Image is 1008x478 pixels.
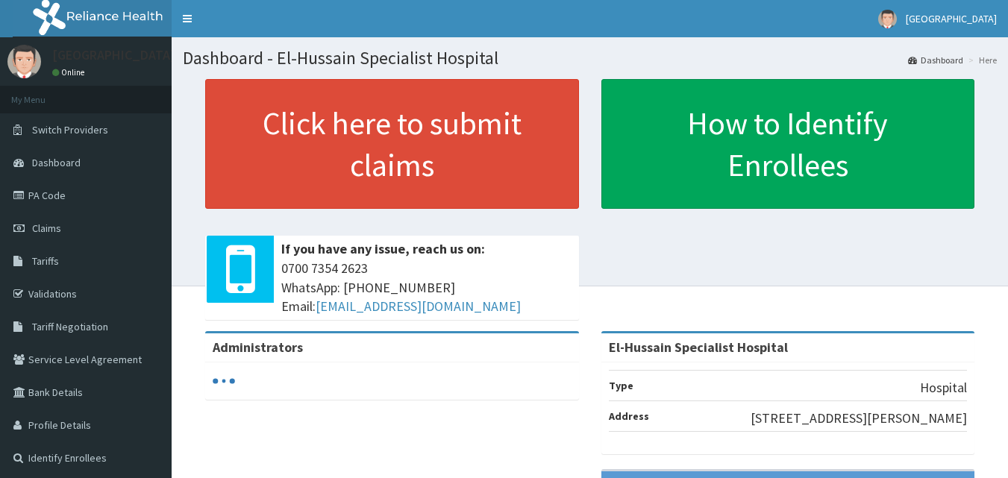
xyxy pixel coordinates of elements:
[52,48,175,62] p: [GEOGRAPHIC_DATA]
[32,221,61,235] span: Claims
[213,370,235,392] svg: audio-loading
[878,10,897,28] img: User Image
[32,320,108,333] span: Tariff Negotiation
[609,409,649,423] b: Address
[183,48,997,68] h1: Dashboard - El-Hussain Specialist Hospital
[920,378,967,397] p: Hospital
[32,254,59,268] span: Tariffs
[32,156,81,169] span: Dashboard
[908,54,963,66] a: Dashboard
[751,409,967,428] p: [STREET_ADDRESS][PERSON_NAME]
[609,339,788,356] strong: El-Hussain Specialist Hospital
[281,259,572,316] span: 0700 7354 2623 WhatsApp: [PHONE_NUMBER] Email:
[52,67,88,78] a: Online
[7,45,41,78] img: User Image
[965,54,997,66] li: Here
[906,12,997,25] span: [GEOGRAPHIC_DATA]
[32,123,108,136] span: Switch Providers
[601,79,975,209] a: How to Identify Enrollees
[316,298,521,315] a: [EMAIL_ADDRESS][DOMAIN_NAME]
[281,240,485,257] b: If you have any issue, reach us on:
[213,339,303,356] b: Administrators
[205,79,579,209] a: Click here to submit claims
[609,379,633,392] b: Type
